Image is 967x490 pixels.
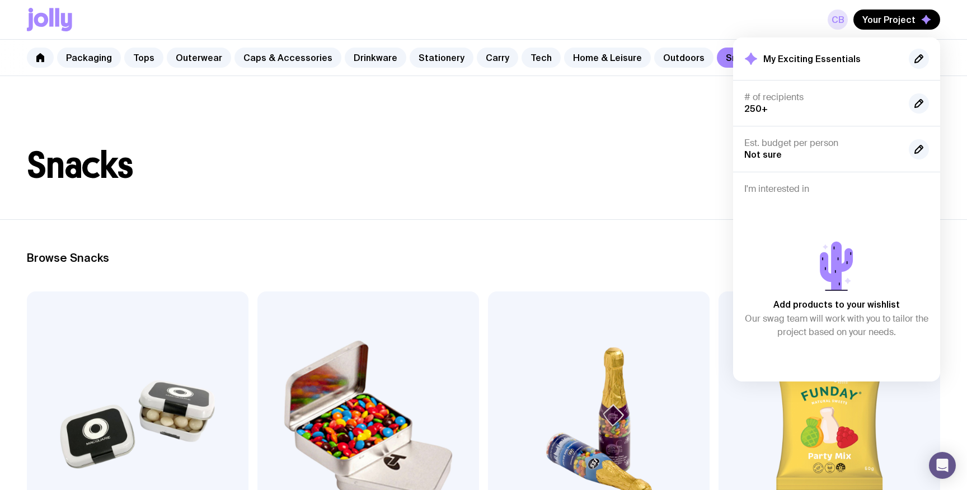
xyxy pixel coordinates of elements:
p: Add products to your wishlist [773,298,900,311]
a: Outdoors [654,48,713,68]
span: 250+ [744,103,768,114]
a: Stationery [410,48,473,68]
h4: Est. budget per person [744,138,900,149]
h2: My Exciting Essentials [763,53,861,64]
h1: Snacks [27,148,940,183]
a: Tops [124,48,163,68]
a: Packaging [57,48,121,68]
h2: Browse Snacks [27,251,940,265]
p: Our swag team will work with you to tailor the project based on your needs. [744,312,929,339]
span: Your Project [862,14,916,25]
a: Tech [522,48,561,68]
h4: I'm interested in [744,183,929,195]
h4: # of recipients [744,92,900,103]
a: Home & Leisure [564,48,651,68]
a: Carry [477,48,518,68]
a: Outerwear [167,48,231,68]
a: Drinkware [345,48,406,68]
a: Caps & Accessories [234,48,341,68]
span: Not sure [744,149,782,159]
a: Snacks [717,48,767,68]
a: CB [828,10,848,30]
button: Your Project [853,10,940,30]
div: Open Intercom Messenger [929,452,956,479]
